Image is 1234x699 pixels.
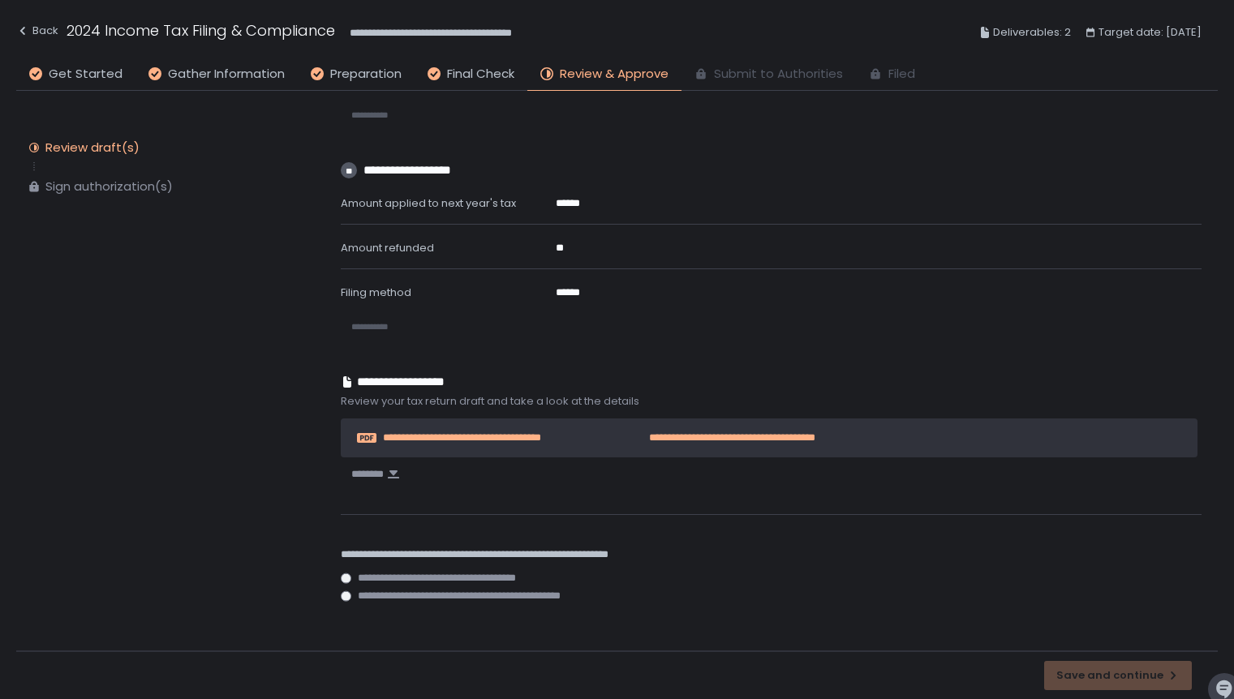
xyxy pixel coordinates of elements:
span: Final Check [447,65,514,84]
span: Review your tax return draft and take a look at the details [341,394,1202,409]
div: Back [16,21,58,41]
span: Gather Information [168,65,285,84]
span: Submit to Authorities [714,65,843,84]
div: Review draft(s) [45,139,140,156]
span: Target date: [DATE] [1099,23,1202,42]
span: Filed [888,65,915,84]
span: Get Started [49,65,123,84]
div: Sign authorization(s) [45,178,173,195]
span: Review & Approve [560,65,669,84]
span: Preparation [330,65,402,84]
button: Back [16,19,58,46]
span: Filing method [341,285,411,300]
h1: 2024 Income Tax Filing & Compliance [67,19,335,41]
span: Amount applied to next year's tax [341,195,516,211]
span: Amount refunded [341,240,434,255]
span: Deliverables: 2 [993,23,1071,42]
